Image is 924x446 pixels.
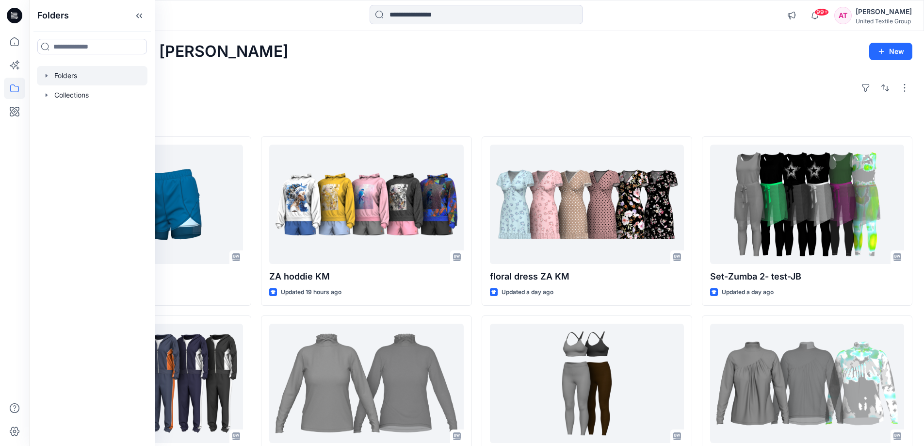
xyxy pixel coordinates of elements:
[502,287,553,297] p: Updated a day ago
[814,8,829,16] span: 99+
[856,6,912,17] div: [PERSON_NAME]
[269,324,463,444] a: 120424_HSE_DEV_RG
[269,270,463,283] p: ZA hoddie KM
[722,287,774,297] p: Updated a day ago
[710,270,904,283] p: Set-Zumba 2- test-JB
[834,7,852,24] div: AT
[490,270,684,283] p: floral dress ZA KM
[281,287,341,297] p: Updated 19 hours ago
[41,115,912,127] h4: Styles
[710,145,904,264] a: Set-Zumba 2- test-JB
[490,145,684,264] a: floral dress ZA KM
[710,324,904,444] a: 120423_HSE_DEV_AT
[856,17,912,25] div: United Textile Group
[269,145,463,264] a: ZA hoddie KM
[41,43,289,61] h2: Welcome back, [PERSON_NAME]
[490,324,684,444] a: sportkomp_ZA_AT
[869,43,912,60] button: New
